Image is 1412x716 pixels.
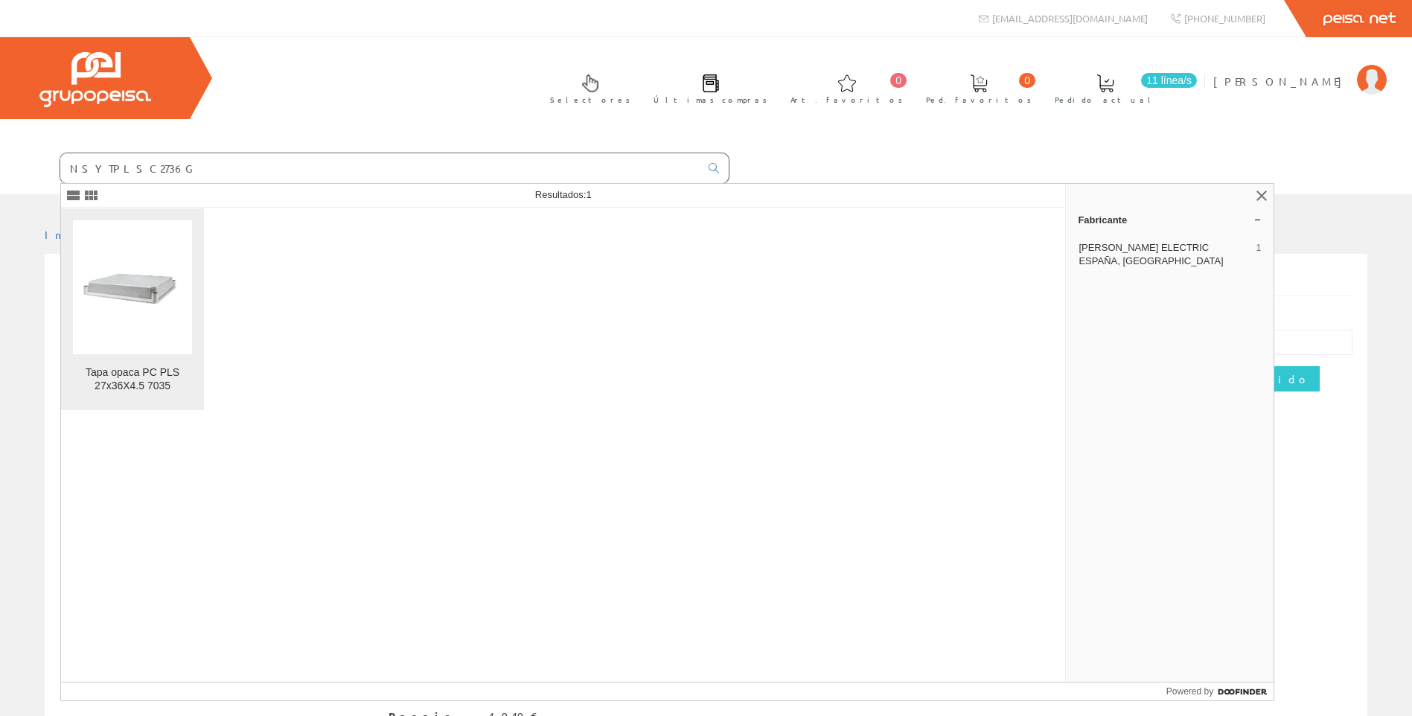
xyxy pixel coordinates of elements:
a: Fabricante [1066,208,1274,231]
span: Art. favoritos [790,92,903,107]
span: [PERSON_NAME] ELECTRIC ESPAÑA, [GEOGRAPHIC_DATA] [1079,241,1250,268]
a: Últimas compras [639,62,775,113]
span: Pedido actual [1055,92,1156,107]
span: [EMAIL_ADDRESS][DOMAIN_NAME] [992,12,1148,25]
input: Buscar ... [60,153,700,183]
span: 0 [1019,73,1035,88]
a: [PERSON_NAME] [1213,62,1387,76]
img: Grupo Peisa [39,52,151,107]
a: Powered by [1166,683,1274,700]
span: Selectores [550,92,630,107]
span: 11 línea/s [1141,73,1197,88]
img: Tapa opaca PC PLS 27x36X4.5 7035 [73,228,192,347]
span: 1 [1256,241,1261,268]
span: Powered by [1166,685,1213,698]
span: Ped. favoritos [926,92,1032,107]
span: 0 [890,73,907,88]
span: Resultados: [535,189,592,200]
a: Inicio [45,228,108,241]
span: 1 [586,189,591,200]
span: [PERSON_NAME] [1213,74,1349,89]
div: Tapa opaca PC PLS 27x36X4.5 7035 [73,366,192,393]
a: 11 línea/s Pedido actual [1040,62,1201,113]
a: Tapa opaca PC PLS 27x36X4.5 7035 Tapa opaca PC PLS 27x36X4.5 7035 [61,208,204,410]
span: Últimas compras [654,92,767,107]
span: [PHONE_NUMBER] [1184,12,1265,25]
a: Selectores [535,62,638,113]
